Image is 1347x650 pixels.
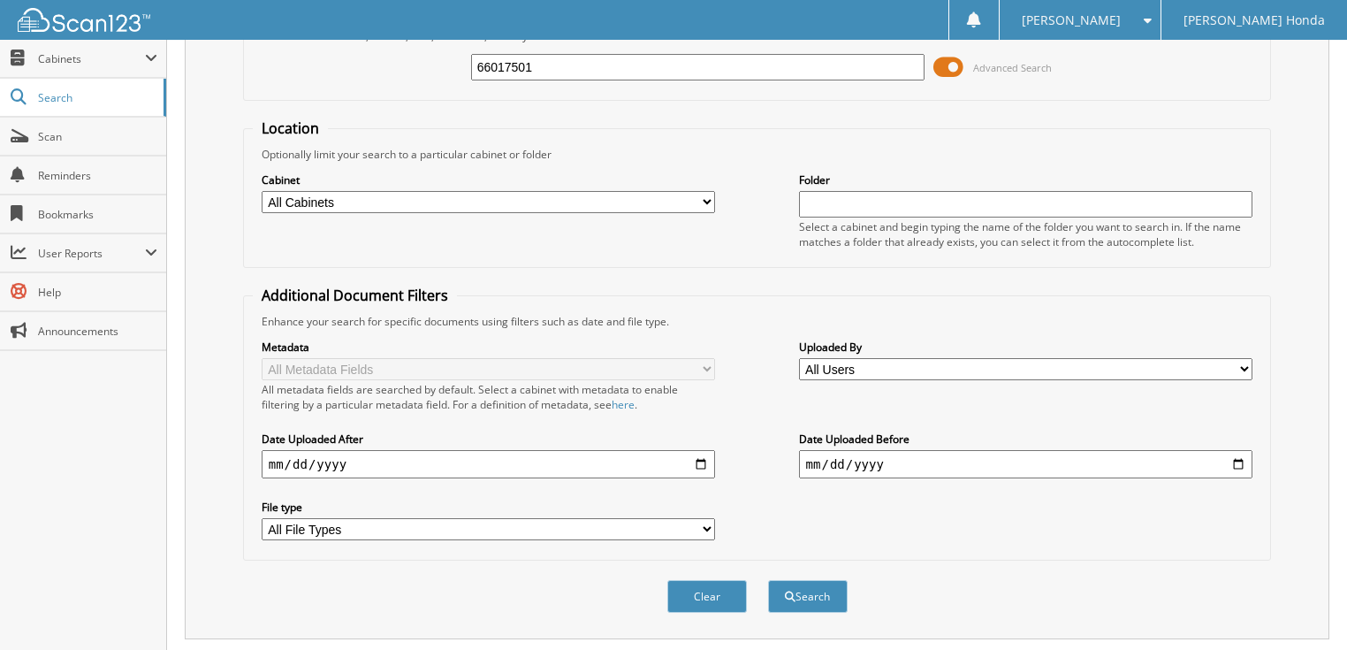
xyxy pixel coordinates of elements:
a: here [612,397,635,412]
iframe: Chat Widget [1259,565,1347,650]
span: Advanced Search [973,61,1052,74]
label: File type [262,500,716,515]
label: Metadata [262,340,716,355]
span: Help [38,285,157,300]
div: Enhance your search for specific documents using filters such as date and file type. [253,314,1262,329]
button: Clear [667,580,747,613]
label: Uploaded By [799,340,1253,355]
legend: Additional Document Filters [253,286,457,305]
div: All metadata fields are searched by default. Select a cabinet with metadata to enable filtering b... [262,382,716,412]
label: Date Uploaded After [262,432,716,447]
span: Bookmarks [38,207,157,222]
input: end [799,450,1253,478]
span: Cabinets [38,51,145,66]
span: Reminders [38,168,157,183]
span: User Reports [38,246,145,261]
label: Cabinet [262,172,716,187]
label: Date Uploaded Before [799,432,1253,447]
span: Scan [38,129,157,144]
span: [PERSON_NAME] [1022,15,1121,26]
label: Folder [799,172,1253,187]
button: Search [768,580,848,613]
img: scan123-logo-white.svg [18,8,150,32]
span: [PERSON_NAME] Honda [1183,15,1325,26]
span: Search [38,90,155,105]
div: Select a cabinet and begin typing the name of the folder you want to search in. If the name match... [799,219,1253,249]
input: start [262,450,716,478]
span: Announcements [38,324,157,339]
legend: Location [253,119,328,138]
div: Optionally limit your search to a particular cabinet or folder [253,147,1262,162]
